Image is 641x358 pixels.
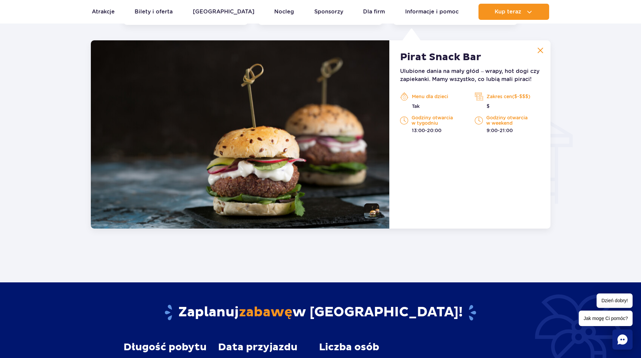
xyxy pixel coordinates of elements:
[597,293,633,308] span: Dzień dobry!
[475,91,539,102] p: Zakres cen($-$$$)
[92,4,115,20] a: Atrakcje
[478,4,549,20] button: Kup teraz
[400,67,539,83] p: Ulubione dania na mały głód – wrapy, hot dogi czy zapiekanki. Mamy wszystko, co lubią mali piraci!
[91,40,390,229] img: q
[123,304,518,321] h2: Zaplanuj w [GEOGRAPHIC_DATA]!
[579,311,633,326] span: Jak mogę Ci pomóc?
[400,51,481,63] strong: Pirat Snack Bar
[400,103,465,110] p: Tak
[475,115,539,126] p: Godziny otwarcia w weekend
[400,91,465,102] p: Menu dla dzieci
[193,4,254,20] a: [GEOGRAPHIC_DATA]
[612,329,633,350] div: Chat
[363,4,385,20] a: Dla firm
[400,115,465,126] p: Godziny otwarcia w tygodniu
[123,342,207,353] span: Długość pobytu
[475,103,539,110] p: $
[495,9,521,15] span: Kup teraz
[405,4,459,20] a: Informacje i pomoc
[239,304,292,321] span: zabawę
[274,4,294,20] a: Nocleg
[319,342,379,353] span: Liczba osób
[135,4,173,20] a: Bilety i oferta
[314,4,343,20] a: Sponsorzy
[400,127,465,134] p: 13:00-20:00
[475,127,539,134] p: 9:00-21:00
[218,342,297,353] span: Data przyjazdu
